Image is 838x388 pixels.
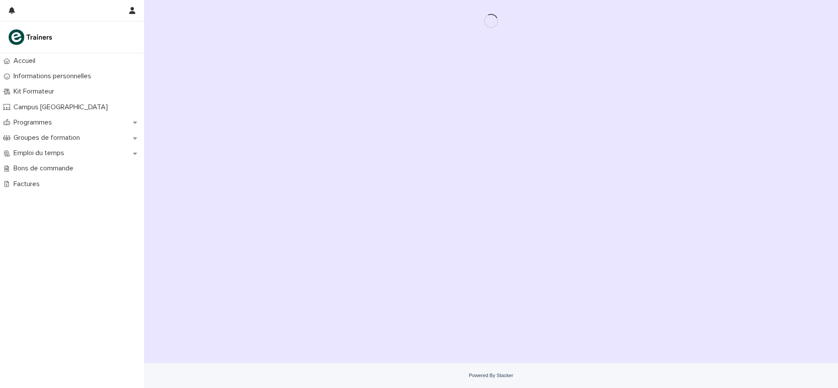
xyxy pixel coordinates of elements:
[469,373,513,378] a: Powered By Stacker
[7,28,55,46] img: K0CqGN7SDeD6s4JG8KQk
[10,57,42,65] p: Accueil
[10,72,98,80] p: Informations personnelles
[10,87,61,96] p: Kit Formateur
[10,103,115,111] p: Campus [GEOGRAPHIC_DATA]
[10,118,59,127] p: Programmes
[10,134,87,142] p: Groupes de formation
[10,180,47,188] p: Factures
[10,164,80,173] p: Bons de commande
[10,149,71,157] p: Emploi du temps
